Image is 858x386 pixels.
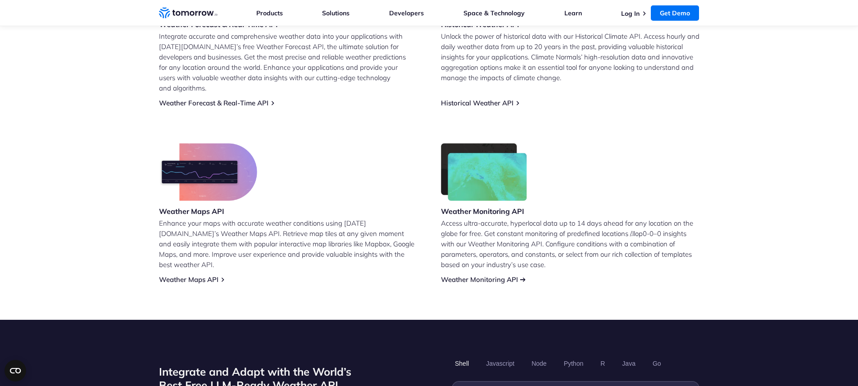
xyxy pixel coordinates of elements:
[463,9,525,17] a: Space & Technology
[256,9,283,17] a: Products
[483,356,518,371] button: Javascript
[322,9,350,17] a: Solutions
[159,218,418,270] p: Enhance your maps with accurate weather conditions using [DATE][DOMAIN_NAME]’s Weather Maps API. ...
[159,206,257,216] h3: Weather Maps API
[159,31,418,93] p: Integrate accurate and comprehensive weather data into your applications with [DATE][DOMAIN_NAME]...
[441,31,699,83] p: Unlock the power of historical data with our Historical Climate API. Access hourly and daily weat...
[159,275,218,284] a: Weather Maps API
[564,9,582,17] a: Learn
[560,356,586,371] button: Python
[441,275,518,284] a: Weather Monitoring API
[528,356,549,371] button: Node
[649,356,664,371] button: Go
[597,356,608,371] button: R
[389,9,424,17] a: Developers
[441,206,527,216] h3: Weather Monitoring API
[651,5,699,21] a: Get Demo
[5,360,26,381] button: Open CMP widget
[441,99,513,107] a: Historical Weather API
[441,218,699,270] p: Access ultra-accurate, hyperlocal data up to 14 days ahead for any location on the globe for free...
[621,9,640,18] a: Log In
[452,356,472,371] button: Shell
[159,6,218,20] a: Home link
[619,356,639,371] button: Java
[159,99,268,107] a: Weather Forecast & Real-Time API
